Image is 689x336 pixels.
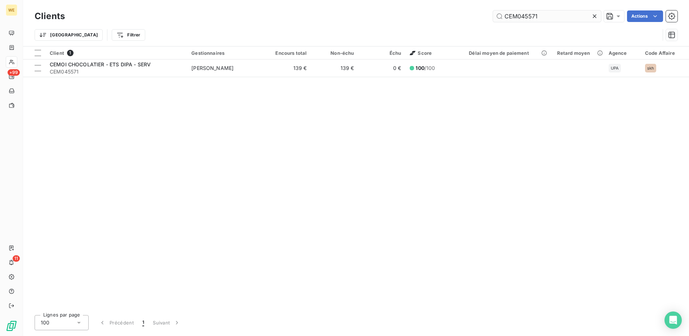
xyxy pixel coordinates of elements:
button: Actions [627,10,663,22]
span: /100 [415,65,435,72]
img: Logo LeanPay [6,320,17,332]
div: Échu [363,50,401,56]
div: Open Intercom Messenger [664,311,682,329]
h3: Clients [35,10,65,23]
td: 0 € [358,59,405,77]
span: 1 [67,50,74,56]
span: 1 [142,319,144,326]
div: WE [6,4,17,16]
div: Non-échu [315,50,354,56]
span: CEMOI CHOCOLATIER - ETS DIPA - SERV [50,61,151,67]
div: Gestionnaires [191,50,259,56]
span: 11 [13,255,20,262]
span: Client [50,50,64,56]
span: UPA [611,66,619,70]
span: [PERSON_NAME] [191,65,234,71]
span: CEM045571 [50,68,183,75]
div: Retard moyen [557,50,600,56]
button: [GEOGRAPHIC_DATA] [35,29,103,41]
span: Score [410,50,432,56]
span: skh [647,66,654,70]
button: Suivant [148,315,185,330]
input: Rechercher [493,10,601,22]
span: +99 [8,69,20,76]
div: Code Affaire [645,50,685,56]
td: 139 € [311,59,358,77]
button: 1 [138,315,148,330]
div: Encours total [268,50,307,56]
button: Filtrer [112,29,145,41]
td: 139 € [264,59,311,77]
button: Précédent [94,315,138,330]
div: Délai moyen de paiement [469,50,548,56]
span: 100 [41,319,49,326]
span: 100 [415,65,424,71]
div: Agence [609,50,636,56]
